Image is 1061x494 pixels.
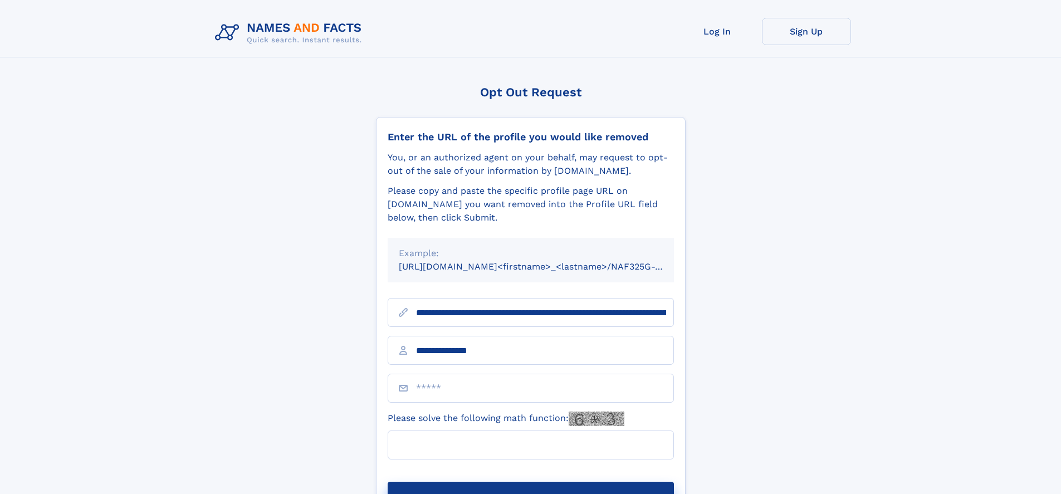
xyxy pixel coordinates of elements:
a: Log In [673,18,762,45]
label: Please solve the following math function: [388,412,624,426]
div: Please copy and paste the specific profile page URL on [DOMAIN_NAME] you want removed into the Pr... [388,184,674,224]
small: [URL][DOMAIN_NAME]<firstname>_<lastname>/NAF325G-xxxxxxxx [399,261,695,272]
div: Opt Out Request [376,85,686,99]
img: Logo Names and Facts [211,18,371,48]
div: You, or an authorized agent on your behalf, may request to opt-out of the sale of your informatio... [388,151,674,178]
a: Sign Up [762,18,851,45]
div: Example: [399,247,663,260]
div: Enter the URL of the profile you would like removed [388,131,674,143]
